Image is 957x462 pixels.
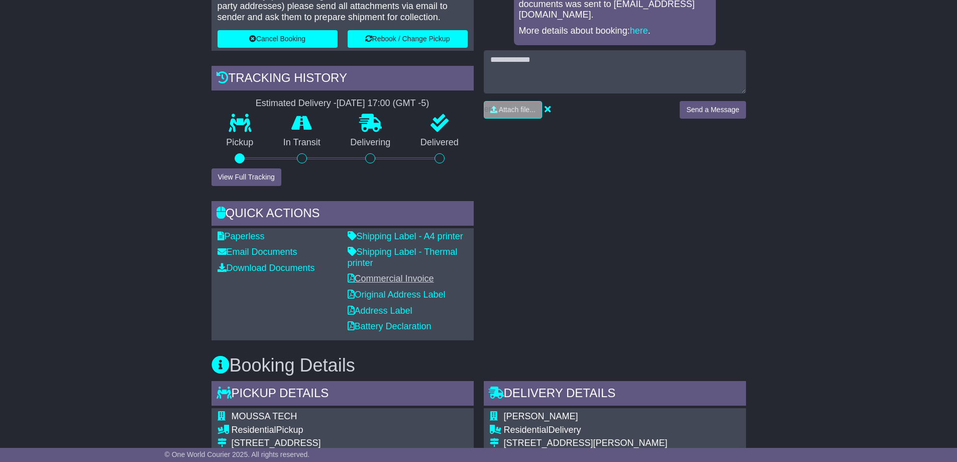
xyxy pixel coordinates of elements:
a: Address Label [348,306,412,316]
span: © One World Courier 2025. All rights reserved. [165,450,310,458]
a: Email Documents [218,247,297,257]
button: View Full Tracking [211,168,281,186]
p: More details about booking: . [519,26,711,37]
button: Rebook / Change Pickup [348,30,468,48]
div: Quick Actions [211,201,474,228]
button: Send a Message [680,101,746,119]
a: Download Documents [218,263,315,273]
p: Delivered [405,137,474,148]
h3: Booking Details [211,355,746,376]
p: Pickup [211,137,269,148]
a: Commercial Invoice [348,273,434,284]
span: [PERSON_NAME] [504,411,578,421]
div: [DATE] 17:00 (GMT -5) [337,98,429,109]
div: Estimated Delivery - [211,98,474,109]
div: [STREET_ADDRESS] [232,438,425,449]
a: Shipping Label - A4 printer [348,231,463,241]
a: Shipping Label - Thermal printer [348,247,458,268]
p: Delivering [336,137,406,148]
a: Battery Declaration [348,321,432,331]
div: Delivery Details [484,381,746,408]
span: Residential [232,425,276,435]
div: [STREET_ADDRESS][PERSON_NAME] [504,438,697,449]
a: here [630,26,648,36]
div: Delivery [504,425,697,436]
div: Pickup [232,425,425,436]
div: Tracking history [211,66,474,93]
span: Residential [504,425,549,435]
span: MOUSSA TECH [232,411,297,421]
a: Original Address Label [348,290,446,300]
button: Cancel Booking [218,30,338,48]
p: In Transit [268,137,336,148]
div: Pickup Details [211,381,474,408]
a: Paperless [218,231,265,241]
